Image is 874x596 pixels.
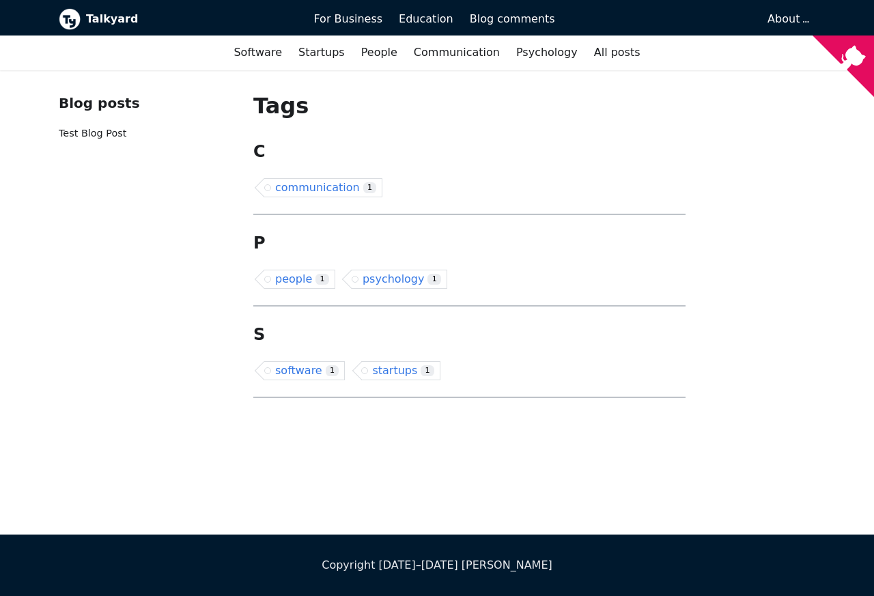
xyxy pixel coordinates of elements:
[59,8,294,30] a: Talkyard logoTalkyard
[399,12,453,25] span: Education
[253,233,686,253] h2: P
[253,141,686,162] h2: C
[86,10,294,28] b: Talkyard
[421,365,434,377] span: 1
[253,92,686,119] h1: Tags
[586,41,649,64] a: All posts
[767,12,807,25] a: About
[253,324,686,345] h2: S
[361,361,440,380] a: startups1
[462,8,563,31] a: Blog comments
[290,41,353,64] a: Startups
[313,12,382,25] span: For Business
[264,361,345,380] a: software1
[363,182,377,194] span: 1
[305,8,391,31] a: For Business
[59,556,815,574] div: Copyright [DATE]–[DATE] [PERSON_NAME]
[59,128,126,139] a: Test Blog Post
[470,12,555,25] span: Blog comments
[264,178,382,197] a: communication1
[406,41,508,64] a: Communication
[326,365,339,377] span: 1
[508,41,586,64] a: Psychology
[59,8,81,30] img: Talkyard logo
[59,92,231,115] div: Blog posts
[264,270,335,289] a: people1
[315,274,329,285] span: 1
[59,92,231,153] nav: Blog recent posts navigation
[352,270,447,289] a: psychology1
[225,41,290,64] a: Software
[427,274,441,285] span: 1
[391,8,462,31] a: Education
[353,41,406,64] a: People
